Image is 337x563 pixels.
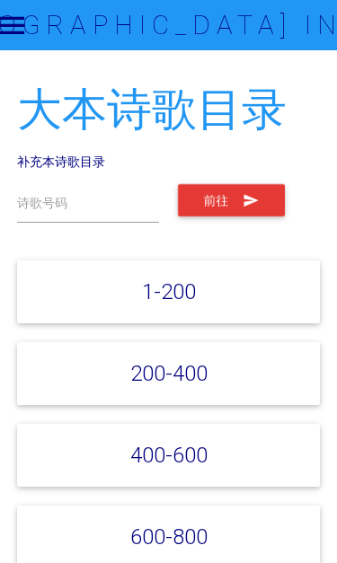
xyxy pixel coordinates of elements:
a: 200-400 [130,360,208,386]
label: 诗歌号码 [17,194,67,213]
a: 400-600 [130,442,208,468]
h2: 大本诗歌目录 [17,85,321,135]
a: 600-800 [130,523,208,550]
button: 前往 [178,184,285,216]
a: 补充本诗歌目录 [17,154,105,170]
a: 1-200 [142,278,196,304]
